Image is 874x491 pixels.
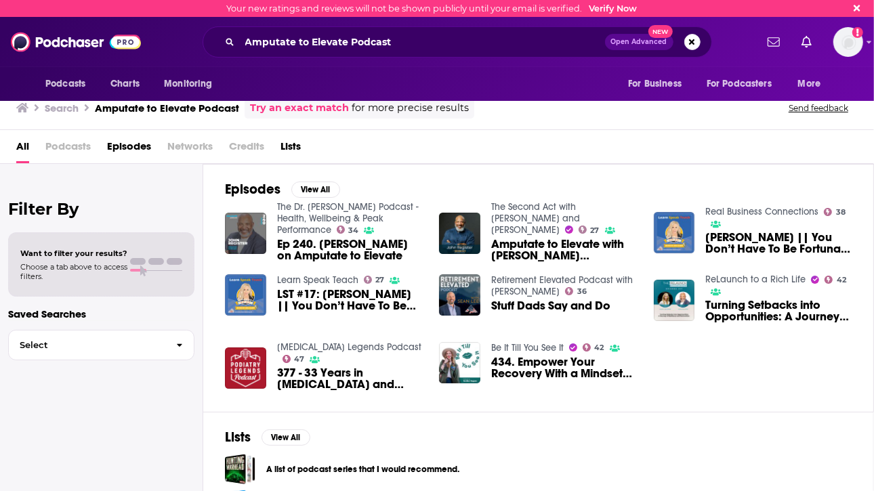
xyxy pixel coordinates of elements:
span: Amputate to Elevate with [PERSON_NAME] ([PERSON_NAME] of Fame Keynote Speaker and Paralympic Meda... [491,238,638,261]
a: Show notifications dropdown [796,30,817,54]
button: Select [8,330,194,360]
a: 27 [579,226,600,234]
span: LST #17: [PERSON_NAME] || You Don’t Have To Be Fortunate to Achieve Fortune [277,289,423,312]
a: Amberly Lago || You Don’t Have To Be Fortunate to Achieve Fortune (LST #17) [654,212,695,253]
h3: Search [45,102,79,114]
a: All [16,135,29,163]
p: Saved Searches [8,307,194,320]
button: open menu [789,71,838,97]
a: The Dr. Greg Wells Podcast - Health, Wellbeing & Peak Performance [277,201,419,236]
a: ReLaunch to a Rich Life [705,274,806,285]
svg: Email not verified [852,27,863,38]
button: open menu [154,71,230,97]
a: 38 [824,208,846,216]
span: Ep 240. [PERSON_NAME] on Amputate to Elevate [277,238,423,261]
span: 27 [591,228,600,234]
a: Be It Till You See It [491,342,564,354]
span: Charts [110,74,140,93]
a: Amberly Lago || You Don’t Have To Be Fortunate to Achieve Fortune (LST #17) [705,232,852,255]
a: The Second Act with Michael and John [491,201,580,236]
a: Amputate to Elevate with John Register (Hall of Fame Keynote Speaker and Paralympic Medalist) [491,238,638,261]
a: Real Business Connections [705,206,818,217]
a: A list of podcast series that I would recommend. [225,454,255,484]
span: 42 [837,277,846,283]
a: 377 - 33 Years in Podiatry and Loving it with Dr Patrick DeHeer, DPM. [225,347,266,389]
a: 42 [583,343,604,351]
h3: Amputate to Elevate Podcast [95,102,239,114]
button: open menu [36,71,103,97]
a: Amputate to Elevate with John Register (Hall of Fame Keynote Speaker and Paralympic Medalist) [439,213,480,254]
a: Lists [280,135,301,163]
a: Charts [102,71,148,97]
span: New [648,25,673,38]
span: Want to filter your results? [20,249,127,258]
a: Show notifications dropdown [762,30,785,54]
button: Open AdvancedNew [605,34,673,50]
a: 27 [364,276,385,284]
span: 27 [375,277,384,283]
a: 36 [565,287,587,295]
button: Show profile menu [833,27,863,57]
span: for more precise results [352,100,469,116]
span: Podcasts [45,74,85,93]
a: EpisodesView All [225,181,340,198]
span: 377 - 33 Years in [MEDICAL_DATA] and Loving it with [PERSON_NAME], DPM. [277,367,423,390]
span: Choose a tab above to access filters. [20,262,127,281]
input: Search podcasts, credits, & more... [240,31,605,53]
a: Episodes [107,135,151,163]
span: Podcasts [45,135,91,163]
button: Send feedback [785,102,852,114]
a: 434. Empower Your Recovery With a Mindset Shift [491,356,638,379]
h2: Lists [225,429,251,446]
a: A list of podcast series that I would recommend. [266,462,459,477]
a: Ep 240. John Register on Amputate to Elevate [277,238,423,261]
span: [PERSON_NAME] || You Don’t Have To Be Fortunate to Achieve Fortune (LST #17) [705,232,852,255]
img: Ep 240. John Register on Amputate to Elevate [225,213,266,254]
a: Stuff Dads Say and Do [491,300,610,312]
span: Select [9,341,165,349]
a: LST #17: Amberly Lago || You Don’t Have To Be Fortunate to Achieve Fortune [277,289,423,312]
span: For Podcasters [707,74,772,93]
img: 434. Empower Your Recovery With a Mindset Shift [439,342,480,383]
a: 34 [337,226,359,234]
span: More [798,74,821,93]
span: Credits [229,135,264,163]
span: Logged in as MarissaMartinez [833,27,863,57]
a: Learn Speak Teach [277,274,358,286]
span: 36 [577,289,587,295]
img: Podchaser - Follow, Share and Rate Podcasts [11,29,141,55]
a: ListsView All [225,429,310,446]
span: Open Advanced [611,39,667,45]
h2: Filter By [8,199,194,219]
a: 377 - 33 Years in Podiatry and Loving it with Dr Patrick DeHeer, DPM. [277,367,423,390]
span: 38 [836,209,846,215]
a: Verify Now [589,3,638,14]
a: 42 [825,276,846,284]
a: Try an exact match [250,100,349,116]
div: Search podcasts, credits, & more... [203,26,712,58]
a: Retirement Elevated Podcast with Sean Lee [491,274,633,297]
button: View All [291,182,340,198]
a: Turning Setbacks into Opportunities: A Journey of Resilience and Reinvention [705,299,852,322]
img: Stuff Dads Say and Do [439,274,480,316]
button: View All [262,429,310,446]
img: Turning Setbacks into Opportunities: A Journey of Resilience and Reinvention [654,280,695,321]
span: 47 [294,356,304,362]
button: open menu [619,71,699,97]
h2: Episodes [225,181,280,198]
span: Monitoring [164,74,212,93]
span: For Business [628,74,682,93]
img: LST #17: Amberly Lago || You Don’t Have To Be Fortunate to Achieve Fortune [225,274,266,316]
button: open menu [698,71,791,97]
